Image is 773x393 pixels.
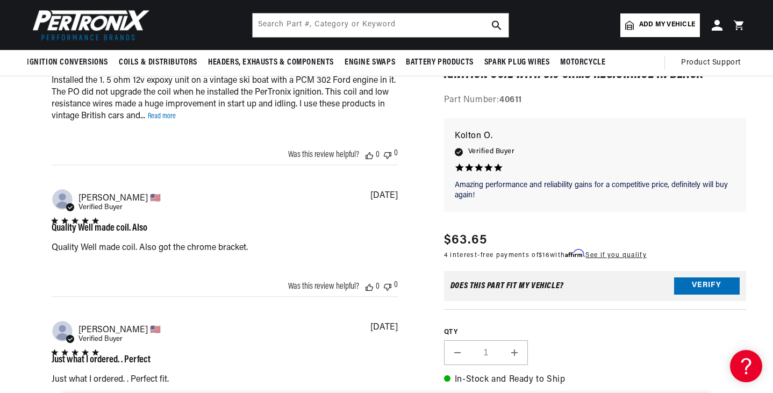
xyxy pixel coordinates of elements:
span: John L. [78,192,161,203]
span: Verified Buyer [468,146,514,158]
div: 5 star rating out of 5 stars [52,349,151,355]
div: Quality Well made coil. Also [52,224,147,233]
h1: PerTronix 40611 Ignitor Epoxy Filled 40,000 Volt Ignition Coil with 3.0 Ohms Resistance in Black [444,59,746,81]
span: Ignition Conversions [27,57,108,68]
a: Add my vehicle [620,13,700,37]
div: 0 [376,282,380,291]
summary: Product Support [681,50,746,76]
summary: Coils & Distributors [113,50,203,75]
span: Coils & Distributors [119,57,197,68]
div: [DATE] [370,323,398,332]
span: Motorcycle [560,57,605,68]
summary: Ignition Conversions [27,50,113,75]
div: Vote down [384,149,391,159]
button: search button [485,13,509,37]
span: Verified Buyer [78,204,123,211]
p: Kolton O. [455,129,735,144]
summary: Spark Plug Wires [479,50,555,75]
span: Add my vehicle [639,20,695,30]
summary: Headers, Exhausts & Components [203,50,339,75]
div: 0 [394,281,398,291]
summary: Battery Products [400,50,479,75]
button: Verify [674,277,740,295]
div: 5 star rating out of 5 stars [52,218,147,224]
p: In-Stock and Ready to Ship [444,373,746,387]
div: Part Number: [444,94,746,108]
span: $63.65 [444,231,488,250]
div: 0 [376,151,380,159]
div: 0 [394,149,398,159]
img: Pertronix [27,6,151,44]
span: $16 [539,252,550,259]
div: Does This part fit My vehicle? [450,282,564,290]
strong: 40611 [499,96,522,105]
span: Headers, Exhausts & Components [208,57,334,68]
div: Was this review helpful? [288,151,359,159]
div: Vote up [366,151,373,159]
span: Product Support [681,57,741,69]
div: Vote down [384,281,391,291]
div: [DATE] [370,191,398,200]
span: Spark Plug Wires [484,57,550,68]
summary: Engine Swaps [339,50,400,75]
p: Amazing performance and reliability gains for a competitive price, definitely will buy again! [455,180,735,201]
div: Was this review helpful? [288,282,359,291]
span: Engine Swaps [345,57,395,68]
a: See if you qualify - Learn more about Affirm Financing (opens in modal) [585,252,646,259]
a: Read more [148,112,176,120]
p: 4 interest-free payments of with . [444,250,647,260]
span: Verified Buyer [78,335,123,342]
input: Search Part #, Category or Keyword [253,13,509,37]
summary: Motorcycle [555,50,611,75]
span: Doug K. [78,324,161,334]
div: Just what I ordered. . Perfect [52,355,151,365]
span: Battery Products [406,57,474,68]
label: QTY [444,328,746,337]
span: Affirm [565,249,584,258]
div: Vote up [366,282,373,291]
